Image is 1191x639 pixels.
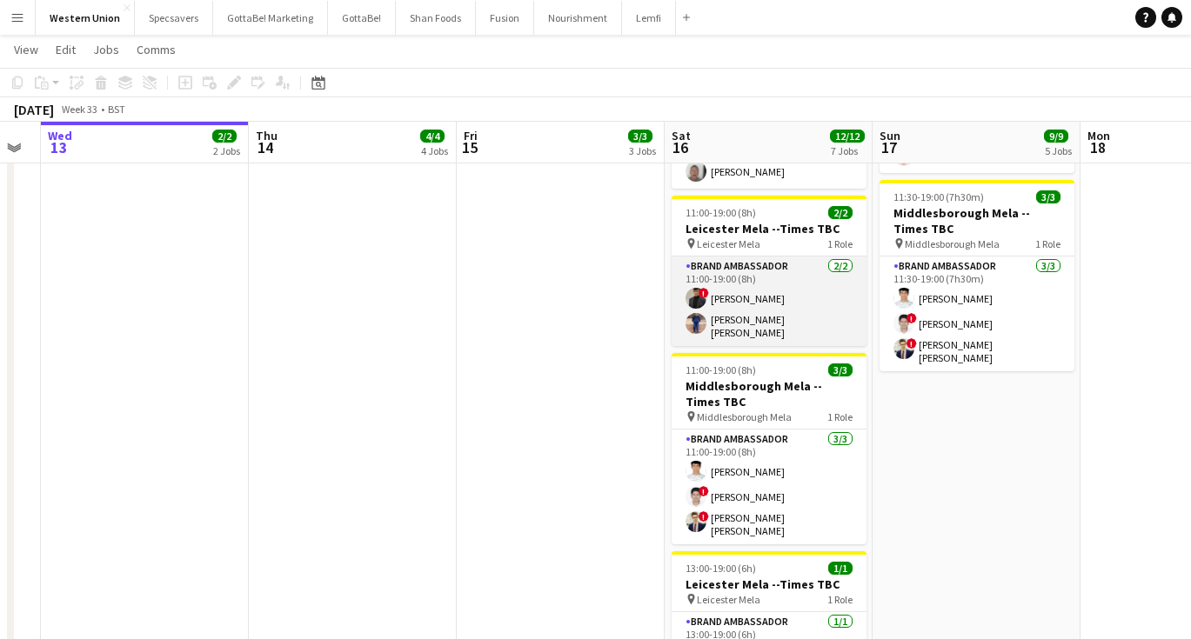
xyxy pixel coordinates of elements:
[57,103,101,116] span: Week 33
[669,137,691,157] span: 16
[828,206,853,219] span: 2/2
[672,221,866,236] h3: Leicester Mela --Times TBC
[672,128,691,143] span: Sat
[831,144,864,157] div: 7 Jobs
[880,128,900,143] span: Sun
[93,42,119,57] span: Jobs
[697,410,792,423] span: Middlesborough Mela
[828,562,853,575] span: 1/1
[699,511,709,522] span: !
[421,144,448,157] div: 4 Jobs
[672,378,866,409] h3: Middlesborough Mela --Times TBC
[830,130,865,143] span: 12/12
[1045,144,1072,157] div: 5 Jobs
[880,205,1074,236] h3: Middlesborough Mela --Times TBC
[905,237,1000,250] span: Middlesborough Mela
[880,256,1074,371] app-card-role: Brand Ambassador3/311:30-19:00 (7h30m)[PERSON_NAME]![PERSON_NAME]![PERSON_NAME] [PERSON_NAME]
[212,130,237,143] span: 2/2
[213,144,240,157] div: 2 Jobs
[108,103,125,116] div: BST
[672,196,866,346] app-job-card: 11:00-19:00 (8h)2/2Leicester Mela --Times TBC Leicester Mela1 RoleBrand Ambassador2/211:00-19:00 ...
[49,38,83,61] a: Edit
[686,562,756,575] span: 13:00-19:00 (6h)
[686,206,756,219] span: 11:00-19:00 (8h)
[697,237,760,250] span: Leicester Mela
[461,137,478,157] span: 15
[7,38,45,61] a: View
[137,42,176,57] span: Comms
[256,128,278,143] span: Thu
[893,190,984,203] span: 11:30-19:00 (7h30m)
[1087,128,1110,143] span: Mon
[86,38,126,61] a: Jobs
[672,576,866,592] h3: Leicester Mela --Times TBC
[1036,190,1061,203] span: 3/3
[880,180,1074,371] app-job-card: 11:30-19:00 (7h30m)3/3Middlesborough Mela --Times TBC Middlesborough Mela1 RoleBrand Ambassador3/...
[827,237,853,250] span: 1 Role
[827,593,853,606] span: 1 Role
[476,1,534,35] button: Fusion
[396,1,476,35] button: Shan Foods
[622,1,676,35] button: Lemfi
[699,486,709,496] span: !
[907,338,917,349] span: !
[628,130,652,143] span: 3/3
[328,1,396,35] button: GottaBe!
[130,38,183,61] a: Comms
[827,410,853,423] span: 1 Role
[629,144,656,157] div: 3 Jobs
[56,42,76,57] span: Edit
[253,137,278,157] span: 14
[828,363,853,376] span: 3/3
[14,101,54,118] div: [DATE]
[464,128,478,143] span: Fri
[1044,130,1068,143] span: 9/9
[672,256,866,346] app-card-role: Brand Ambassador2/211:00-19:00 (8h)![PERSON_NAME][PERSON_NAME] [PERSON_NAME] [PERSON_NAME]
[48,128,72,143] span: Wed
[14,42,38,57] span: View
[672,429,866,544] app-card-role: Brand Ambassador3/311:00-19:00 (8h)[PERSON_NAME]![PERSON_NAME]![PERSON_NAME] [PERSON_NAME]
[672,353,866,544] app-job-card: 11:00-19:00 (8h)3/3Middlesborough Mela --Times TBC Middlesborough Mela1 RoleBrand Ambassador3/311...
[699,288,709,298] span: !
[534,1,622,35] button: Nourishment
[877,137,900,157] span: 17
[1085,137,1110,157] span: 18
[135,1,213,35] button: Specsavers
[1035,237,1061,250] span: 1 Role
[213,1,328,35] button: GottaBe! Marketing
[36,1,135,35] button: Western Union
[907,313,917,323] span: !
[45,137,72,157] span: 13
[686,363,756,376] span: 11:00-19:00 (8h)
[420,130,445,143] span: 4/4
[697,593,760,606] span: Leicester Mela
